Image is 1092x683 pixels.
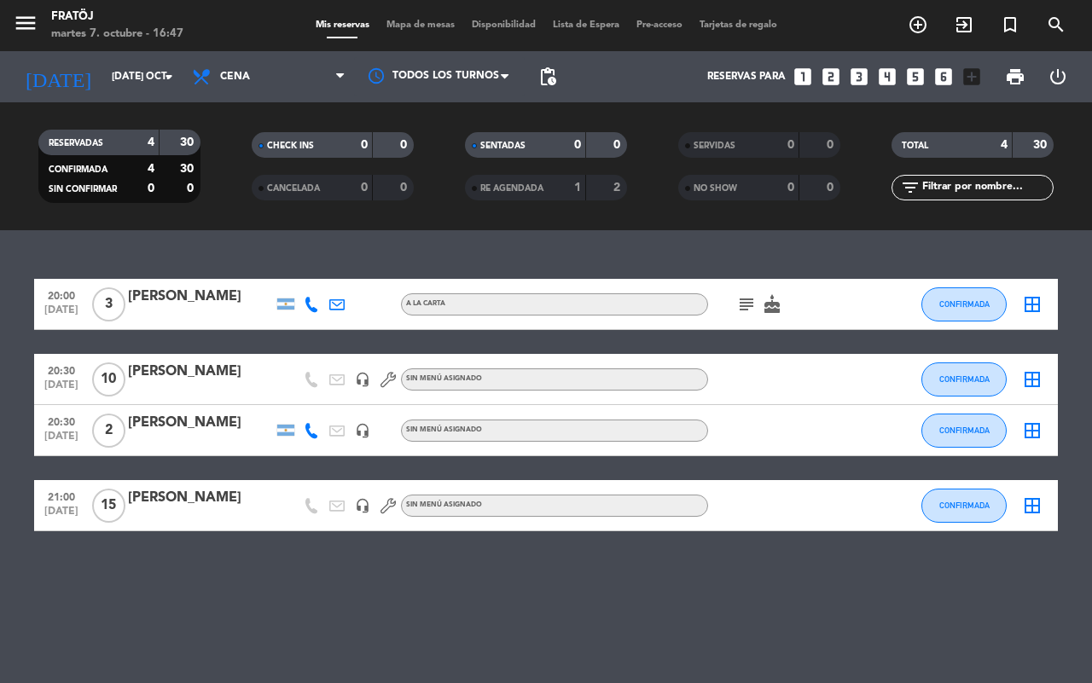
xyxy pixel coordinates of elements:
[361,182,368,194] strong: 0
[1001,139,1008,151] strong: 4
[537,67,558,87] span: pending_actions
[1022,420,1043,441] i: border_all
[876,66,898,88] i: looks_4
[691,20,786,30] span: Tarjetas de regalo
[939,425,990,435] span: CONFIRMADA
[544,20,628,30] span: Lista de Espera
[574,139,581,151] strong: 0
[361,139,368,151] strong: 0
[954,14,974,35] i: exit_to_app
[613,182,624,194] strong: 2
[128,361,273,383] div: [PERSON_NAME]
[694,184,737,193] span: NO SHOW
[378,20,463,30] span: Mapa de mesas
[267,142,314,150] span: CHECK INS
[355,372,370,387] i: headset_mic
[13,10,38,42] button: menu
[1046,14,1066,35] i: search
[480,142,526,150] span: SENTADAS
[707,71,786,83] span: Reservas para
[908,14,928,35] i: add_circle_outline
[762,294,782,315] i: cake
[406,501,482,508] span: Sin menú asignado
[148,182,154,194] strong: 0
[13,58,103,96] i: [DATE]
[574,182,581,194] strong: 1
[40,411,83,431] span: 20:30
[939,299,990,309] span: CONFIRMADA
[40,431,83,450] span: [DATE]
[921,178,1053,197] input: Filtrar por nombre...
[961,66,983,88] i: add_box
[40,486,83,506] span: 21:00
[904,66,926,88] i: looks_5
[736,294,757,315] i: subject
[480,184,543,193] span: RE AGENDADA
[1022,294,1043,315] i: border_all
[787,139,794,151] strong: 0
[1033,139,1050,151] strong: 30
[1005,67,1025,87] span: print
[128,286,273,308] div: [PERSON_NAME]
[921,362,1007,396] button: CONFIRMADA
[92,362,125,396] span: 10
[1000,14,1020,35] i: turned_in_not
[40,285,83,304] span: 20:00
[13,10,38,36] i: menu
[932,66,955,88] i: looks_6
[49,165,107,174] span: CONFIRMADA
[400,182,410,194] strong: 0
[787,182,794,194] strong: 0
[159,67,179,87] i: arrow_drop_down
[51,9,183,26] div: Fratöj
[921,489,1007,523] button: CONFIRMADA
[921,287,1007,321] button: CONFIRMADA
[1022,495,1043,516] i: border_all
[92,489,125,523] span: 15
[792,66,814,88] i: looks_one
[1022,369,1043,390] i: border_all
[939,501,990,510] span: CONFIRMADA
[128,412,273,434] div: [PERSON_NAME]
[40,304,83,324] span: [DATE]
[694,142,735,150] span: SERVIDAS
[49,139,103,148] span: RESERVADAS
[40,360,83,379] span: 20:30
[902,142,928,150] span: TOTAL
[1048,67,1068,87] i: power_settings_new
[400,139,410,151] strong: 0
[463,20,544,30] span: Disponibilidad
[900,177,921,198] i: filter_list
[921,414,1007,448] button: CONFIRMADA
[827,139,837,151] strong: 0
[939,374,990,384] span: CONFIRMADA
[40,379,83,399] span: [DATE]
[267,184,320,193] span: CANCELADA
[307,20,378,30] span: Mis reservas
[848,66,870,88] i: looks_3
[187,182,197,194] strong: 0
[128,487,273,509] div: [PERSON_NAME]
[406,300,445,307] span: A LA CARTA
[148,163,154,175] strong: 4
[92,414,125,448] span: 2
[1037,51,1079,102] div: LOG OUT
[220,71,250,83] span: Cena
[355,423,370,438] i: headset_mic
[40,506,83,525] span: [DATE]
[180,163,197,175] strong: 30
[613,139,624,151] strong: 0
[92,287,125,321] span: 3
[820,66,842,88] i: looks_two
[628,20,691,30] span: Pre-acceso
[406,426,482,433] span: Sin menú asignado
[180,136,197,148] strong: 30
[49,185,117,194] span: SIN CONFIRMAR
[827,182,837,194] strong: 0
[406,375,482,382] span: Sin menú asignado
[51,26,183,43] div: martes 7. octubre - 16:47
[148,136,154,148] strong: 4
[355,498,370,513] i: headset_mic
